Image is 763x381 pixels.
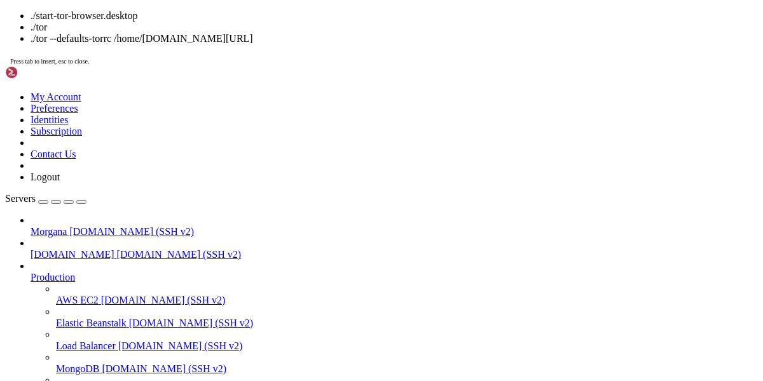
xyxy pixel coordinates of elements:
x-row: morga6660@vmi2276205:~$ -antp | grep :9050 [5,217,599,227]
li: ./start-tor-browser.desktop [31,10,758,22]
span: [DOMAIN_NAME] (SSH v2) [129,317,254,328]
x-row: morga6660@vmi2276205:~/public_html/dir/tor-browser$ ./ [5,269,599,280]
a: MongoDB [DOMAIN_NAME] (SSH v2) [56,363,758,375]
a: Load Balancer [DOMAIN_NAME] (SSH v2) [56,340,758,352]
x-row: _____ [5,90,599,100]
span: AWS EC2 [56,295,99,305]
a: Identities [31,114,69,125]
li: Load Balancer [DOMAIN_NAME] (SSH v2) [56,329,758,352]
span: Load Balancer [56,340,116,351]
a: Production [31,272,758,283]
a: Subscription [31,126,82,137]
a: AWS EC2 [DOMAIN_NAME] (SSH v2) [56,295,758,306]
x-row: please don't hesitate to contact us at [EMAIL_ADDRESS][DOMAIN_NAME]. [5,185,599,196]
a: Logout [31,171,60,182]
a: Contact Us [31,149,76,159]
span: [DOMAIN_NAME] (SSH v2) [118,340,243,351]
x-row: Run 'do-release-upgrade' to upgrade to it. [5,69,599,79]
x-row: / ___/___ _ _ _____ _ ___ ___ [5,100,599,111]
a: Servers [5,193,86,204]
x-row: * Support: [URL][DOMAIN_NAME] [5,48,599,58]
x-row: Welcome to Ubuntu 22.04.5 LTS (GNU/Linux 5.15.0-151-generic x86_64) [5,5,599,16]
span: [DOMAIN_NAME] [31,249,114,260]
x-row: This server is hosted by Contabo. If you have any questions or need help, [5,174,599,185]
x-row: Try: apt install <deb name> [5,248,599,258]
span: MongoDB [56,363,99,374]
li: [DOMAIN_NAME] [DOMAIN_NAME] (SSH v2) [31,237,758,260]
x-row: | | / _ \| \| |_ _/ \ | _ )/ _ \ [5,110,599,121]
x-row: | |__| (_) | .` | | |/ _ \| _ \ (_) | [5,121,599,132]
x-row: \____\___/|_|\_| |_/_/ \_|___/\___/ [5,132,599,143]
li: Morgana [DOMAIN_NAME] (SSH v2) [31,215,758,237]
li: MongoDB [DOMAIN_NAME] (SSH v2) [56,352,758,375]
span: Production [31,272,75,283]
a: My Account [31,91,81,102]
span: Morgana [31,226,67,237]
div: (54, 25) [294,269,299,280]
span: [DOMAIN_NAME] (SSH v2) [101,295,226,305]
x-row: * Management: [URL][DOMAIN_NAME] [5,37,599,48]
li: ./tor --defaults-torrc /home/[DOMAIN_NAME][URL] [31,33,758,44]
img: Shellngn [5,66,78,79]
span: [DOMAIN_NAME] (SSH v2) [69,226,194,237]
span: Elastic Beanstalk [56,317,127,328]
x-row: Command '-antp' not found, did you mean: [5,227,599,237]
x-row: morga6660@vmi2276205:~$ cd /home/[DOMAIN_NAME][URL] [5,258,599,269]
x-row: command 'antp' from deb ripe-atlas-tools (2.3.0-2.1) [5,237,599,248]
x-row: Last login: [DATE] from [TECHNICAL_ID] [5,206,599,217]
li: ./tor [31,22,758,33]
a: Elastic Beanstalk [DOMAIN_NAME] (SSH v2) [56,317,758,329]
x-row: New release '24.04.3 LTS' available. [5,58,599,69]
a: Preferences [31,103,78,114]
span: Servers [5,193,36,204]
li: AWS EC2 [DOMAIN_NAME] (SSH v2) [56,283,758,306]
span: [DOMAIN_NAME] (SSH v2) [102,363,226,374]
x-row: Welcome! [5,153,599,164]
li: Elastic Beanstalk [DOMAIN_NAME] (SSH v2) [56,306,758,329]
a: Morgana [DOMAIN_NAME] (SSH v2) [31,226,758,237]
span: Press tab to insert, esc to close. [10,58,89,65]
span: [DOMAIN_NAME] (SSH v2) [117,249,242,260]
x-row: * Documentation: [URL][DOMAIN_NAME] [5,26,599,37]
a: [DOMAIN_NAME] [DOMAIN_NAME] (SSH v2) [31,249,758,260]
